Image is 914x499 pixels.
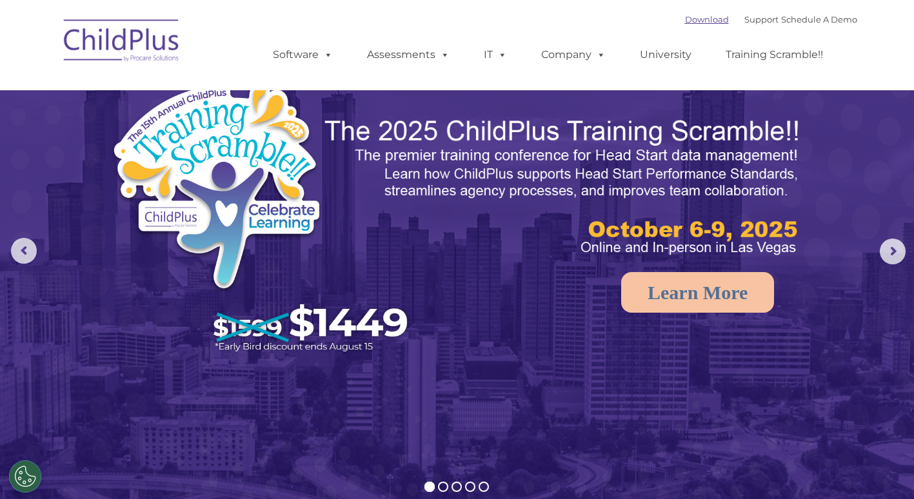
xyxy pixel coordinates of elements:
button: Cookies Settings [9,460,41,493]
a: Software [260,42,346,68]
a: Schedule A Demo [781,14,857,24]
a: Training Scramble!! [713,42,836,68]
a: University [627,42,704,68]
img: ChildPlus by Procare Solutions [57,10,186,75]
span: Last name [179,85,219,95]
a: Learn More [621,272,774,313]
span: Phone number [179,138,234,148]
a: Support [744,14,779,24]
a: Company [528,42,619,68]
a: IT [471,42,520,68]
iframe: Chat Widget [703,360,914,499]
font: | [685,14,857,24]
a: Download [685,14,729,24]
a: Assessments [354,42,462,68]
